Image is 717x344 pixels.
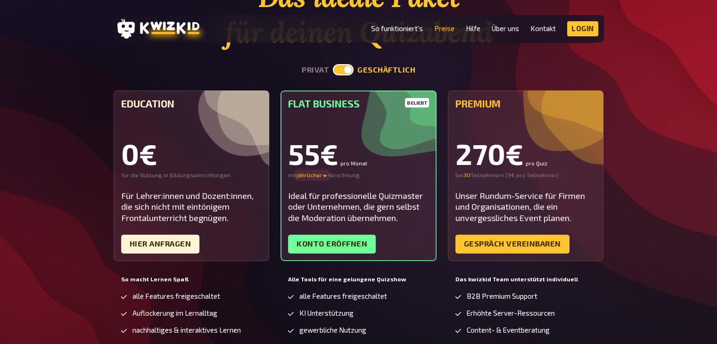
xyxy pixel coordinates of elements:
h5: Das kwizkid Team unterstützt individuell [455,276,596,283]
h5: Education [121,98,262,109]
span: Auflockerung im Lernalltag [132,309,217,317]
small: pro Monat [340,160,367,166]
div: 270€ [455,139,596,168]
div: Unser Rundum-Service für Firmen und Organisationen, die ein unvergessliches Event planen. [455,190,596,223]
a: Hier Anfragen [121,235,200,254]
div: Für Lehrer:innen und Dozent:innen, die sich nicht mit eintönigem Frontalunterricht begnügen. [121,190,262,223]
input: 0 [463,172,470,179]
span: Erhöhte Server-Ressourcen [467,309,555,317]
button: geschäftlich [357,66,415,74]
div: für die Nutzung in Bildungseinrichtungen [121,172,262,179]
h5: Flat Business [288,98,429,109]
span: Content- & Eventberatung [467,326,550,334]
a: Hilfe [466,25,480,33]
button: privat [302,66,329,74]
div: mit Abrechnung [288,172,429,179]
a: So funktioniert's [371,25,423,33]
span: nachhaltiges & interaktives Lernen [132,326,241,334]
h5: Premium [455,98,596,109]
div: Ideal für professionelle Quizmaster oder Unternehmen, die gern selbst die Moderation übernehmen. [288,190,429,223]
span: KI Unterstützung [299,309,354,317]
a: Konto eröffnen [288,235,376,254]
div: jährlicher [297,172,328,179]
a: Preise [434,25,454,33]
span: alle Features freigeschaltet [132,292,220,300]
h5: So macht Lernen Spaß [121,276,262,283]
span: B2B Premium Support [467,292,537,300]
a: Login [567,21,598,36]
div: bei Teilnehmern ( 9€ pro Teilnehmer ) [455,172,596,179]
a: Über uns [492,25,519,33]
span: alle Features freigeschaltet [299,292,387,300]
div: 55€ [288,139,429,168]
small: pro Quiz [526,160,547,166]
span: gewerbliche Nutzung [299,326,366,334]
a: Gespräch vereinbaren [455,235,569,254]
h5: Alle Tools für eine gelungene Quizshow [288,276,429,283]
div: 0€ [121,139,262,168]
a: Kontakt [530,25,556,33]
